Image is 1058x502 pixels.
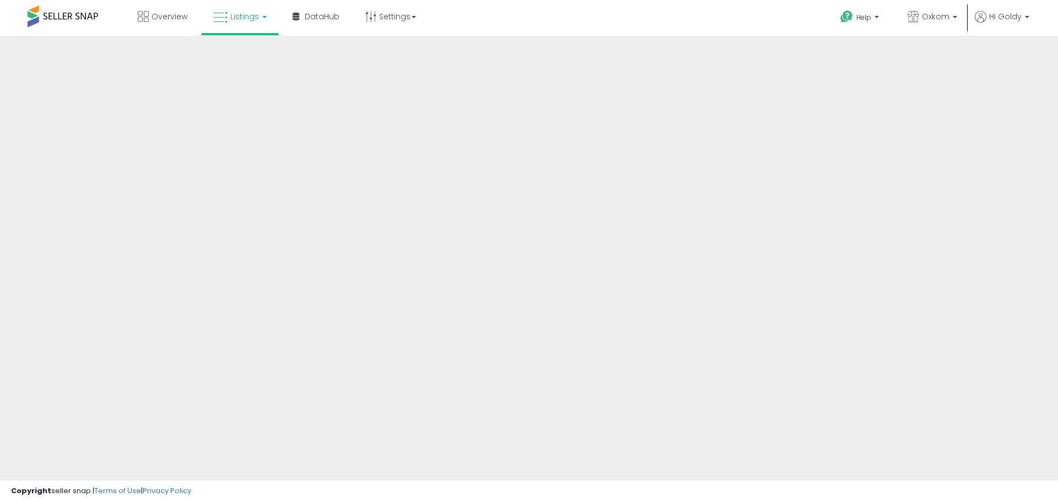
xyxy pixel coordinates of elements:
span: Overview [152,11,187,22]
div: seller snap | | [11,486,191,496]
a: Terms of Use [94,485,141,496]
span: Help [856,13,871,22]
a: Hi Goldy [975,11,1029,36]
i: Get Help [840,10,854,24]
a: Help [832,2,890,36]
span: Listings [230,11,259,22]
a: Privacy Policy [143,485,191,496]
span: Hi Goldy [989,11,1022,22]
strong: Copyright [11,485,51,496]
span: Oxkom [922,11,949,22]
span: DataHub [305,11,339,22]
